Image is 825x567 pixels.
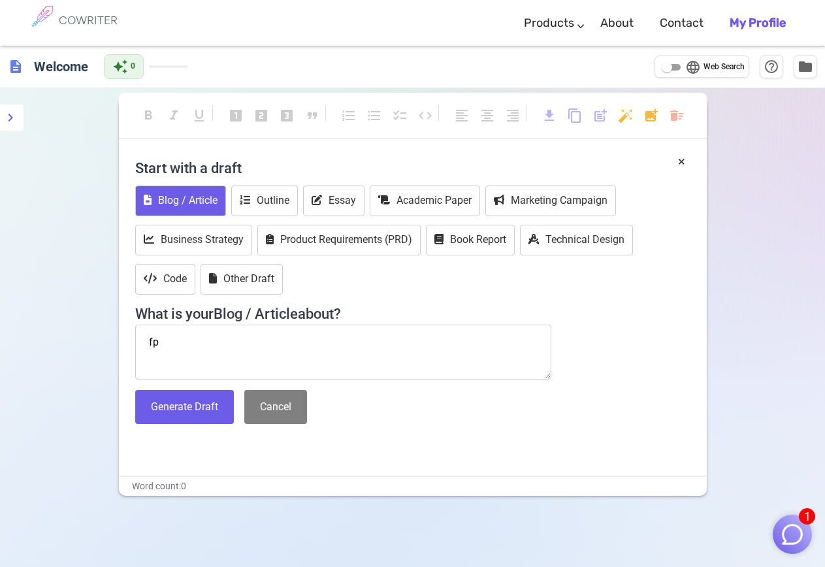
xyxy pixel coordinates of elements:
[135,298,690,323] h4: What is your Blog / Article about?
[678,152,685,171] button: ×
[730,4,786,42] a: My Profile
[244,390,307,425] button: Cancel
[780,522,805,547] img: Close chat
[59,14,118,26] h6: COWRITER
[685,59,701,75] span: language
[799,508,815,525] span: 1
[773,515,812,554] button: 1
[600,4,634,42] a: About
[520,225,633,255] button: Technical Design
[479,108,495,123] span: format_align_center
[505,108,521,123] span: format_align_right
[485,186,616,216] button: Marketing Campaign
[370,186,480,216] button: Academic Paper
[304,108,320,123] span: format_quote
[303,186,364,216] button: Essay
[660,4,704,42] a: Contact
[426,225,515,255] button: Book Report
[392,108,408,123] span: checklist
[112,59,128,74] span: auto_awesome
[524,4,574,42] a: Products
[29,54,93,80] h6: Click to edit title
[542,108,557,123] span: download
[135,152,690,184] h4: Start with a draft
[135,186,226,216] button: Blog / Article
[567,108,583,123] span: content_copy
[618,108,634,123] span: auto_fix_high
[135,390,234,425] button: Generate Draft
[798,59,813,74] span: folder
[341,108,357,123] span: format_list_numbered
[760,55,783,78] button: Help & Shortcuts
[704,61,745,74] span: Web Search
[201,264,283,295] button: Other Draft
[454,108,470,123] span: format_align_left
[140,108,156,123] span: format_bold
[730,16,786,30] b: My Profile
[135,225,252,255] button: Business Strategy
[592,108,608,123] span: post_add
[253,108,269,123] span: looks_two
[191,108,207,123] span: format_underlined
[764,59,779,74] span: help_outline
[669,108,685,123] span: delete_sweep
[228,108,244,123] span: looks_one
[8,59,24,74] span: description
[131,60,135,73] span: 0
[257,225,421,255] button: Product Requirements (PRD)
[166,108,182,123] span: format_italic
[279,108,295,123] span: looks_3
[366,108,382,123] span: format_list_bulleted
[231,186,298,216] button: Outline
[417,108,433,123] span: code
[135,264,195,295] button: Code
[643,108,659,123] span: add_photo_alternate
[119,477,707,496] div: Word count: 0
[794,55,817,78] button: Manage Documents
[135,325,552,380] textarea: fp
